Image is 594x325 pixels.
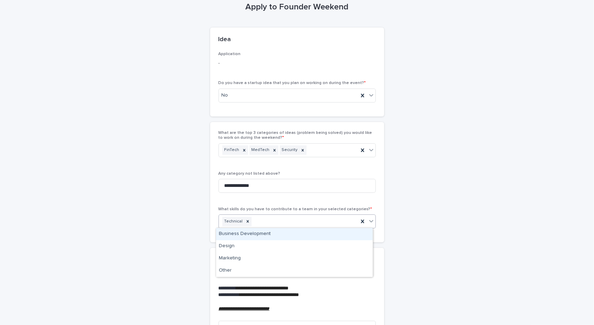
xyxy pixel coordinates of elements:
span: Any category not listed above? [219,172,280,176]
span: Application [219,52,241,56]
div: Other [216,265,373,277]
span: Do you have a startup idea that you plan on working on during the event? [219,81,366,85]
p: - [219,60,376,67]
div: Security [280,145,299,155]
div: Business Development [216,228,373,240]
span: What are the top 3 categories of ideas (problem being solved) you would like to work on during th... [219,131,372,140]
h2: Idea [219,36,231,44]
div: Marketing [216,252,373,265]
div: Technical [222,217,244,226]
span: What skills do you have to contribute to a team in your selected categories? [219,207,372,211]
div: Design [216,240,373,252]
span: No [222,92,228,99]
div: FinTech [222,145,240,155]
div: MedTech [250,145,271,155]
h1: Apply to Founder Weekend [210,2,384,12]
